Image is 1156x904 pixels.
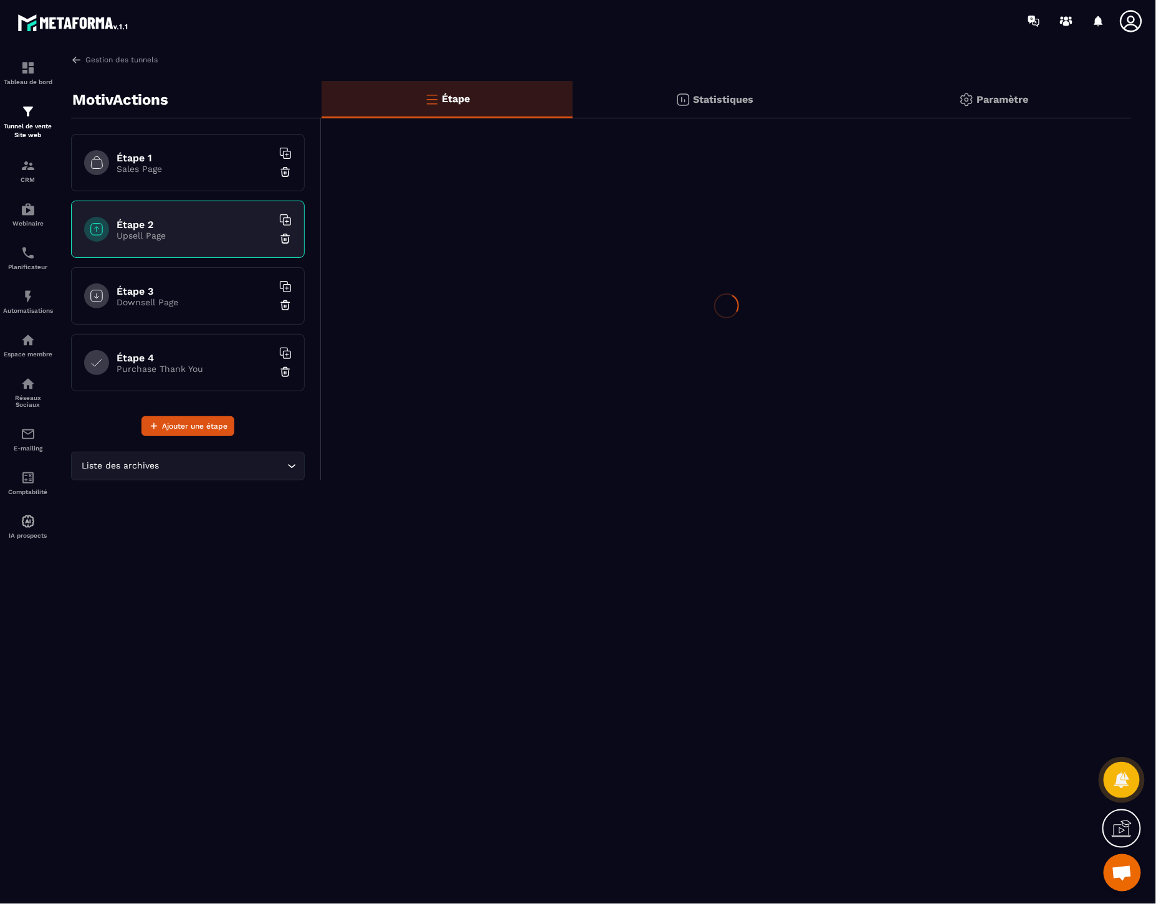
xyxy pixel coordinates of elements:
[17,11,130,34] img: logo
[3,394,53,408] p: Réseaux Sociaux
[676,92,690,107] img: stats.20deebd0.svg
[21,470,36,485] img: accountant
[3,193,53,236] a: automationsautomationsWebinaire
[3,95,53,149] a: formationformationTunnel de vente Site web
[21,376,36,391] img: social-network
[3,461,53,505] a: accountantaccountantComptabilité
[3,445,53,452] p: E-mailing
[21,104,36,119] img: formation
[3,176,53,183] p: CRM
[72,87,168,112] p: MotivActions
[117,297,272,307] p: Downsell Page
[71,452,305,480] div: Search for option
[117,231,272,240] p: Upsell Page
[279,299,292,312] img: trash
[71,54,158,65] a: Gestion des tunnels
[3,264,53,270] p: Planificateur
[959,92,974,107] img: setting-gr.5f69749f.svg
[279,166,292,178] img: trash
[3,149,53,193] a: formationformationCRM
[3,367,53,417] a: social-networksocial-networkRéseaux Sociaux
[79,459,162,473] span: Liste des archives
[3,488,53,495] p: Comptabilité
[3,122,53,140] p: Tunnel de vente Site web
[694,93,754,105] p: Statistiques
[3,51,53,95] a: formationformationTableau de bord
[424,92,439,107] img: bars-o.4a397970.svg
[162,459,284,473] input: Search for option
[21,333,36,348] img: automations
[3,307,53,314] p: Automatisations
[279,232,292,245] img: trash
[3,532,53,539] p: IA prospects
[21,245,36,260] img: scheduler
[117,285,272,297] h6: Étape 3
[117,152,272,164] h6: Étape 1
[3,236,53,280] a: schedulerschedulerPlanificateur
[21,158,36,173] img: formation
[279,366,292,378] img: trash
[3,280,53,323] a: automationsautomationsAutomatisations
[162,420,227,432] span: Ajouter une étape
[3,220,53,227] p: Webinaire
[442,93,471,105] p: Étape
[3,351,53,358] p: Espace membre
[141,416,234,436] button: Ajouter une étape
[21,202,36,217] img: automations
[21,514,36,529] img: automations
[977,93,1029,105] p: Paramètre
[21,60,36,75] img: formation
[117,219,272,231] h6: Étape 2
[21,427,36,442] img: email
[71,54,82,65] img: arrow
[117,364,272,374] p: Purchase Thank You
[117,352,272,364] h6: Étape 4
[1104,854,1141,892] div: Ouvrir le chat
[3,323,53,367] a: automationsautomationsEspace membre
[3,79,53,85] p: Tableau de bord
[3,417,53,461] a: emailemailE-mailing
[117,164,272,174] p: Sales Page
[21,289,36,304] img: automations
